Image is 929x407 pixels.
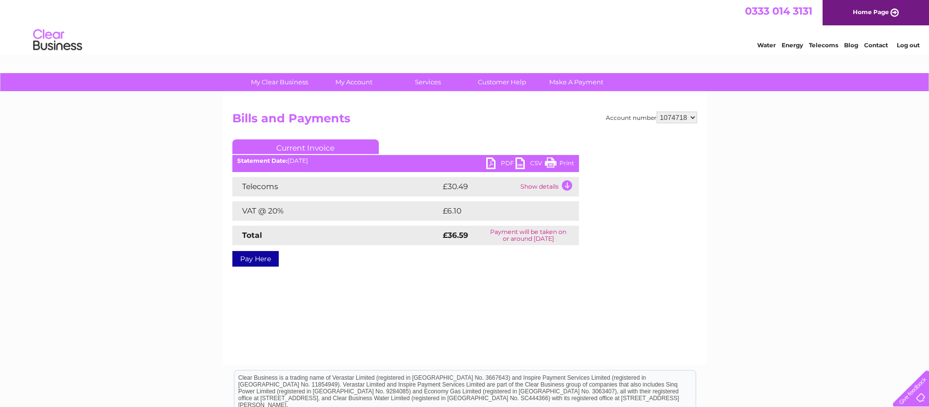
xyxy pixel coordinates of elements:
[486,157,516,172] a: PDF
[232,157,579,164] div: [DATE]
[518,177,579,196] td: Show details
[232,177,440,196] td: Telecoms
[232,139,379,154] a: Current Invoice
[237,157,288,164] b: Statement Date:
[239,73,320,91] a: My Clear Business
[313,73,394,91] a: My Account
[536,73,617,91] a: Make A Payment
[478,226,579,245] td: Payment will be taken on or around [DATE]
[462,73,542,91] a: Customer Help
[232,112,697,130] h2: Bills and Payments
[745,5,812,17] a: 0333 014 3131
[809,41,838,49] a: Telecoms
[33,25,83,55] img: logo.png
[516,157,545,172] a: CSV
[782,41,803,49] a: Energy
[443,231,468,240] strong: £36.59
[388,73,468,91] a: Services
[545,157,574,172] a: Print
[232,251,279,267] a: Pay Here
[440,201,555,221] td: £6.10
[242,231,262,240] strong: Total
[234,5,696,47] div: Clear Business is a trading name of Verastar Limited (registered in [GEOGRAPHIC_DATA] No. 3667643...
[864,41,888,49] a: Contact
[606,112,697,123] div: Account number
[757,41,776,49] a: Water
[897,41,920,49] a: Log out
[440,177,518,196] td: £30.49
[844,41,858,49] a: Blog
[232,201,440,221] td: VAT @ 20%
